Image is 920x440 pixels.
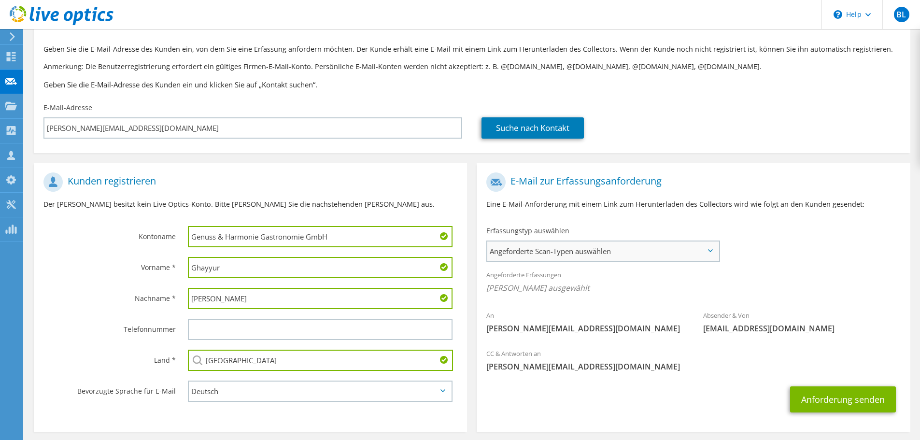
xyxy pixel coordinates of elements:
p: Geben Sie die E-Mail-Adresse des Kunden ein, von dem Sie eine Erfassung anfordern möchten. Der Ku... [43,44,901,55]
label: Bevorzugte Sprache für E-Mail [43,381,176,396]
h3: Geben Sie die E-Mail-Adresse des Kunden ein und klicken Sie auf „Kontakt suchen“. [43,79,901,90]
button: Anforderung senden [790,386,896,412]
p: Der [PERSON_NAME] besitzt kein Live Optics-Konto. Bitte [PERSON_NAME] Sie die nachstehenden [PERS... [43,199,457,210]
label: Land * [43,350,176,365]
span: [PERSON_NAME][EMAIL_ADDRESS][DOMAIN_NAME] [486,323,684,334]
span: Angeforderte Scan-Typen auswählen [487,241,719,261]
label: Telefonnummer [43,319,176,334]
p: Anmerkung: Die Benutzerregistrierung erfordert ein gültiges Firmen-E-Mail-Konto. Persönliche E-Ma... [43,61,901,72]
div: An [477,305,694,339]
label: Erfassungstyp auswählen [486,226,569,236]
h1: Kunden registrieren [43,172,453,192]
label: Vorname * [43,257,176,272]
div: Angeforderte Erfassungen [477,265,910,300]
div: Absender & Von [694,305,910,339]
p: Eine E-Mail-Anforderung mit einem Link zum Herunterladen des Collectors wird wie folgt an den Kun... [486,199,900,210]
span: BL [894,7,909,22]
span: [EMAIL_ADDRESS][DOMAIN_NAME] [703,323,901,334]
label: Nachname * [43,288,176,303]
div: CC & Antworten an [477,343,910,377]
h1: E-Mail zur Erfassungsanforderung [486,172,895,192]
svg: \n [834,10,842,19]
span: [PERSON_NAME] ausgewählt [486,283,900,293]
a: Suche nach Kontakt [481,117,584,139]
label: Kontoname [43,226,176,241]
label: E-Mail-Adresse [43,103,92,113]
span: [PERSON_NAME][EMAIL_ADDRESS][DOMAIN_NAME] [486,361,900,372]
